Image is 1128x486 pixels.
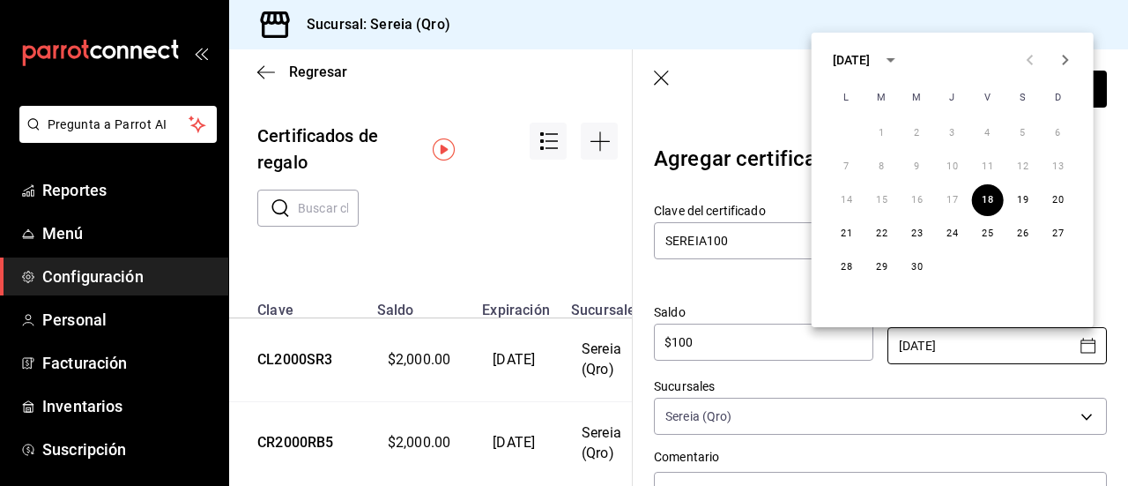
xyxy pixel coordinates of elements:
[229,318,367,402] td: CL2000SR3
[581,123,618,190] div: Agregar opción
[42,308,214,332] span: Personal
[367,255,472,318] th: Saldo
[654,379,1107,392] label: Sucursales
[654,332,873,353] input: $0.00
[471,318,560,402] td: [DATE]
[665,407,732,425] span: Sereia (Qro)
[257,64,347,80] button: Regresar
[560,318,654,402] td: Sereia (Qro)
[229,255,367,318] th: Clave
[1048,42,1083,78] button: Next month
[654,306,873,318] label: Saldo
[12,128,217,146] a: Pregunta a Parrot AI
[257,123,424,176] div: Certificados de regalo
[42,437,214,461] span: Suscripción
[42,265,214,288] span: Configuración
[48,116,189,134] span: Pregunta a Parrot AI
[866,80,898,116] span: martes
[937,80,968,116] span: jueves
[902,80,933,116] span: miércoles
[654,205,873,217] label: Clave del certificado
[833,51,871,70] div: [DATE]
[42,221,214,245] span: Menú
[433,138,455,161] img: Tooltip marker
[937,218,968,250] button: 24
[831,218,863,250] button: 21
[560,255,654,318] th: Sucursales
[471,255,560,318] th: Expiración
[42,178,214,202] span: Reportes
[298,191,359,226] input: Buscar clave de certificado
[42,394,214,418] span: Inventarios
[42,351,214,375] span: Facturación
[560,402,654,485] td: Sereia (Qro)
[654,450,1107,462] label: Comentario
[229,402,367,485] td: CR2000RB5
[866,218,898,250] button: 22
[367,318,472,402] td: $2,000.00
[972,184,1004,216] button: 18
[1007,184,1039,216] button: 19
[866,251,898,283] button: 29
[471,402,560,485] td: [DATE]
[654,222,873,259] input: Máximo 15 caracteres
[19,106,217,143] button: Pregunta a Parrot AI
[899,328,1071,363] input: DD/MM/YYYY
[831,251,863,283] button: 28
[875,45,905,75] button: calendar view is open, switch to year view
[902,251,933,283] button: 30
[530,123,567,190] div: Acciones
[972,80,1004,116] span: viernes
[367,402,472,485] td: $2,000.00
[902,218,933,250] button: 23
[1043,218,1074,250] button: 27
[293,14,450,35] h3: Sucursal: Sereia (Qro)
[654,136,1107,189] div: Agregar certificado
[1007,80,1039,116] span: sábado
[831,80,863,116] span: lunes
[1043,184,1074,216] button: 20
[1078,335,1099,356] button: Open calendar
[1007,218,1039,250] button: 26
[1043,80,1074,116] span: domingo
[972,218,1004,250] button: 25
[194,46,208,60] button: open_drawer_menu
[289,64,347,80] span: Regresar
